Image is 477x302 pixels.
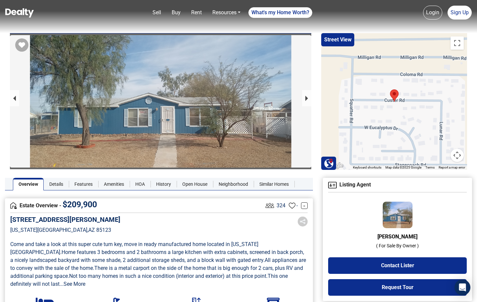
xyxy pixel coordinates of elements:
[353,165,381,170] button: Keyboard shortcuts
[328,182,337,188] img: Agent
[277,202,285,210] span: 324
[10,202,264,209] h4: Estate Overview -
[130,178,151,190] a: HOA
[324,158,334,168] img: Search Homes at Dealty
[328,279,467,296] button: Request Tour
[321,33,354,46] button: Street View
[385,166,421,169] span: Map data ©2025 Google
[296,202,298,210] span: -
[328,242,467,249] p: ( For Sale By Owner )
[289,202,295,209] img: Favourites
[451,36,464,50] button: Toggle fullscreen view
[10,241,258,255] span: Come and take a look at this super cute turn key, move in ready manufactured home located in [US_...
[69,273,268,279] span: Not too many homes in such a nice condition (interior and exterior) at this price point .
[455,279,470,295] div: Open Intercom Messenger
[264,200,276,211] img: Listing View
[150,6,164,19] a: Sell
[383,202,412,228] img: Agent
[248,7,312,18] a: What's my Home Worth?
[328,257,467,274] button: Contact Lister
[439,166,465,169] a: Report a map error
[10,202,17,209] img: Overview
[44,178,69,190] a: Details
[425,166,435,169] a: Terms
[451,149,464,162] button: Map camera controls
[301,202,308,209] a: -
[60,281,85,287] a: ...See More
[5,8,34,18] img: Dealty - Buy, Sell & Rent Homes
[328,233,467,240] h6: [PERSON_NAME]
[328,182,467,188] h4: Listing Agent
[98,178,130,190] a: Amenities
[177,178,213,190] a: Open House
[254,178,294,190] a: Similar Homes
[213,178,254,190] a: Neighborhood
[448,6,472,20] a: Sign Up
[13,178,44,190] a: Overview
[423,6,442,20] a: Login
[10,257,307,271] span: All appliances are to convey with the sale of the home .
[10,226,120,234] p: [US_STATE][GEOGRAPHIC_DATA] , AZ 85123
[63,200,97,209] span: $ 209,900
[151,178,177,190] a: History
[210,6,243,19] a: Resources
[169,6,183,19] a: Buy
[10,249,305,263] span: Home features 3 bedrooms and 2 bathrooms a large kitchen with extra cabinets, screened in back po...
[302,90,311,106] button: next slide / item
[10,216,120,224] h5: [STREET_ADDRESS][PERSON_NAME]
[10,90,19,106] button: previous slide / item
[69,178,98,190] a: Features
[189,6,204,19] a: Rent
[3,282,23,302] iframe: BigID CMP Widget
[10,265,304,279] span: There is a metal carport on the side of the home that is big enough for 2 cars, plus RV and addit...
